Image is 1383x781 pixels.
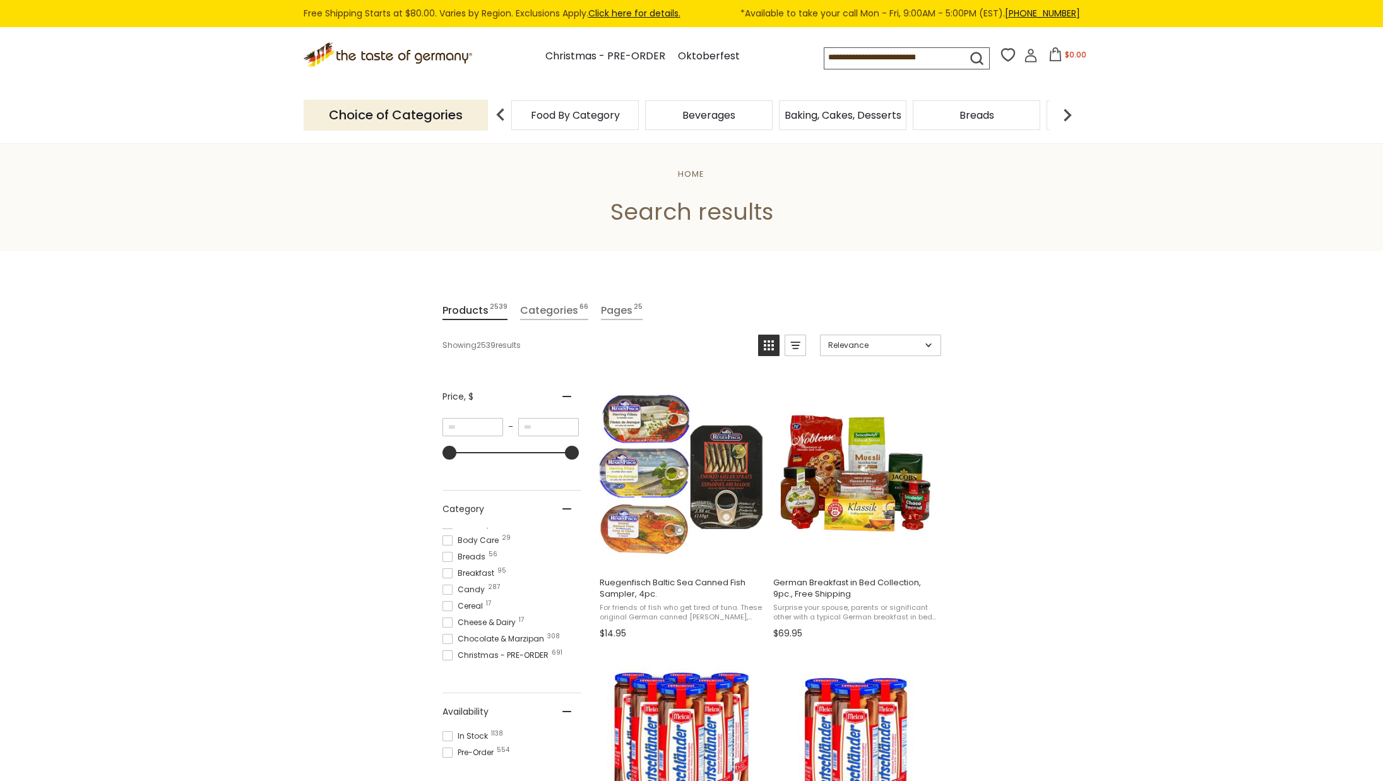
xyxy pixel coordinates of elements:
[442,584,489,595] span: Candy
[442,551,489,563] span: Breads
[442,335,749,356] div: Showing results
[682,110,735,120] a: Beverages
[488,102,513,128] img: previous arrow
[520,302,588,320] a: View Categories Tab
[588,7,680,20] a: Click here for details.
[785,335,806,356] a: View list mode
[442,705,489,718] span: Availability
[785,110,901,120] a: Baking, Cakes, Desserts
[634,302,643,319] span: 25
[828,340,921,351] span: Relevance
[531,110,620,120] a: Food By Category
[477,340,496,351] b: 2539
[758,335,780,356] a: View grid mode
[442,535,502,546] span: Body Care
[820,335,941,356] a: Sort options
[598,378,765,643] a: Ruegenfisch Baltic Sea Canned Fish Sampler, 4pc.
[601,302,643,320] a: View Pages Tab
[442,568,498,579] span: Breakfast
[519,617,524,623] span: 17
[771,378,939,643] a: German Breakfast in Bed Collection, 9pc., Free Shipping
[497,747,509,753] span: 554
[304,100,488,131] p: Choice of Categories
[488,584,500,590] span: 287
[600,627,626,640] span: $14.95
[442,302,507,320] a: View Products Tab
[442,650,552,661] span: Christmas - PRE-ORDER
[442,633,548,645] span: Chocolate & Marzipan
[1065,49,1086,60] span: $0.00
[1055,102,1080,128] img: next arrow
[552,650,562,656] span: 691
[678,48,740,65] a: Oktoberfest
[490,302,507,319] span: 2539
[598,390,765,557] img: Ruegenfisch Baltic Sea Sampler
[518,418,579,436] input: Maximum value
[39,198,1344,226] h1: Search results
[502,535,511,541] span: 29
[773,577,937,600] span: German Breakfast in Bed Collection, 9pc., Free Shipping
[1040,47,1094,66] button: $0.00
[959,110,994,120] a: Breads
[489,551,497,557] span: 56
[678,168,704,180] a: Home
[491,730,503,737] span: 1138
[545,48,665,65] a: Christmas - PRE-ORDER
[600,603,763,623] span: For friends of fish who get tired of tuna. These original German canned [PERSON_NAME], sprats, ma...
[579,302,588,319] span: 66
[740,6,1080,21] span: *Available to take your call Mon - Fri, 9:00AM - 5:00PM (EST).
[442,730,492,742] span: In Stock
[464,390,473,403] span: , $
[486,600,491,607] span: 17
[773,603,937,623] span: Surprise your spouse, parents or significant other with a typical German breakfast in bed. Includ...
[497,568,506,574] span: 95
[600,577,763,600] span: Ruegenfisch Baltic Sea Canned Fish Sampler, 4pc.
[442,390,473,403] span: Price
[442,617,519,628] span: Cheese & Dairy
[442,747,497,758] span: Pre-Order
[547,633,560,640] span: 308
[442,418,503,436] input: Minimum value
[503,421,518,432] span: –
[442,503,484,516] span: Category
[1005,7,1080,20] a: [PHONE_NUMBER]
[773,627,802,640] span: $69.95
[442,600,487,612] span: Cereal
[304,6,1080,21] div: Free Shipping Starts at $80.00. Varies by Region. Exclusions Apply.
